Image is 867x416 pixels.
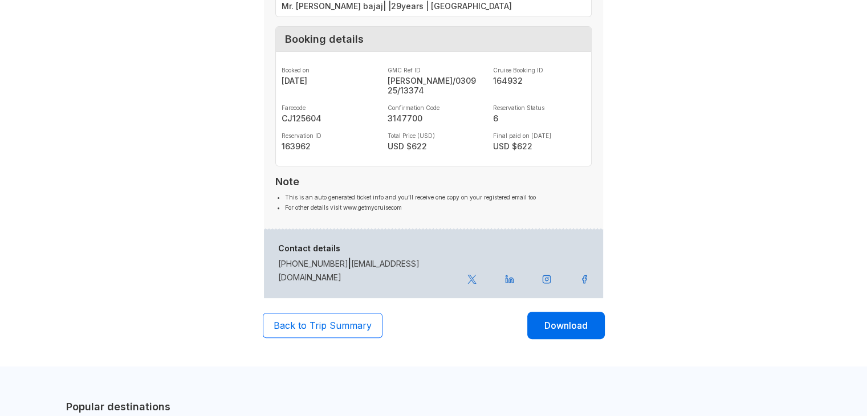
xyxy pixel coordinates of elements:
strong: 3147700 [388,113,480,123]
strong: USD $ 622 [493,141,585,151]
label: Farecode [282,104,374,111]
div: Booking details [276,27,591,52]
a: [PHONE_NUMBER] [278,259,348,268]
label: Cruise Booking ID [493,67,585,74]
label: Final paid on [DATE] [493,132,585,139]
li: This is an auto generated ticket info and you’ll receive one copy on your registered email too [285,192,592,202]
label: Reservation ID [282,132,374,139]
label: Confirmation Code [388,104,480,111]
label: Reservation Status [493,104,585,111]
strong: USD $ 622 [388,141,480,151]
strong: CJ125604 [282,113,374,123]
button: Download [527,312,605,339]
strong: [DATE] [282,76,374,85]
label: Booked on [282,67,374,74]
label: Total Price (USD) [388,132,480,139]
strong: 6 [493,113,585,123]
h3: Note [275,176,592,187]
strong: 164932 [493,76,585,85]
strong: 163962 [282,141,374,151]
strong: [PERSON_NAME]/030925/13374 [388,76,480,95]
h5: Popular destinations [66,401,801,413]
span: Download [544,319,588,332]
div: | [271,244,461,284]
li: For other details visit www.getmycruisecom [285,202,592,213]
label: GMC Ref ID [388,67,480,74]
strong: Mr. [PERSON_NAME] bajaj | | 29 years | [GEOGRAPHIC_DATA] [282,1,585,11]
h6: Contact details [278,244,454,254]
button: Back to Trip Summary [263,313,382,338]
